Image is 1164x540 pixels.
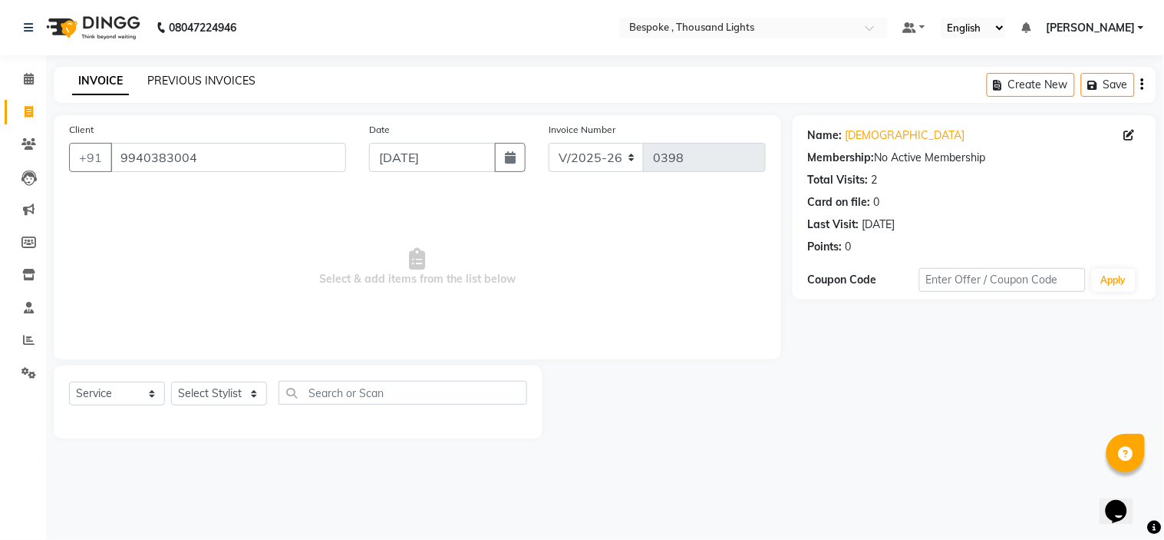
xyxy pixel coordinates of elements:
[808,128,842,144] div: Name:
[872,172,878,188] div: 2
[808,150,1141,166] div: No Active Membership
[39,6,144,49] img: logo
[1092,269,1136,292] button: Apply
[147,74,256,88] a: PREVIOUS INVOICES
[279,381,527,405] input: Search or Scan
[808,272,919,288] div: Coupon Code
[69,190,766,344] span: Select & add items from the list below
[69,143,112,172] button: +91
[1100,479,1149,525] iframe: chat widget
[846,128,965,144] a: [DEMOGRAPHIC_DATA]
[862,217,895,233] div: [DATE]
[846,239,852,255] div: 0
[808,172,869,188] div: Total Visits:
[369,123,390,137] label: Date
[1046,20,1135,36] span: [PERSON_NAME]
[1081,73,1135,97] button: Save
[808,150,875,166] div: Membership:
[987,73,1075,97] button: Create New
[874,194,880,210] div: 0
[919,268,1086,292] input: Enter Offer / Coupon Code
[808,239,842,255] div: Points:
[69,123,94,137] label: Client
[549,123,615,137] label: Invoice Number
[169,6,236,49] b: 08047224946
[72,68,129,95] a: INVOICE
[808,217,859,233] div: Last Visit:
[110,143,346,172] input: Search by Name/Mobile/Email/Code
[808,194,871,210] div: Card on file:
